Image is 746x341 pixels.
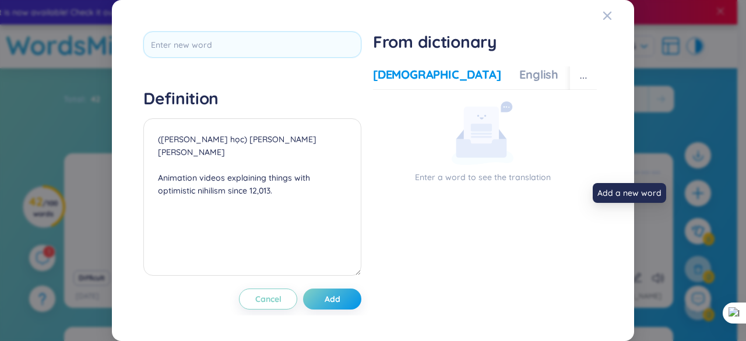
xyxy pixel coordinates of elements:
[143,88,361,109] h4: Definition
[570,66,597,90] button: ellipsis
[373,31,597,52] h1: From dictionary
[143,31,361,58] input: Enter new word
[255,293,281,305] span: Cancel
[325,293,340,305] span: Add
[373,66,501,83] div: [DEMOGRAPHIC_DATA]
[579,74,587,82] span: ellipsis
[519,66,558,83] div: English
[373,171,592,184] p: Enter a word to see the translation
